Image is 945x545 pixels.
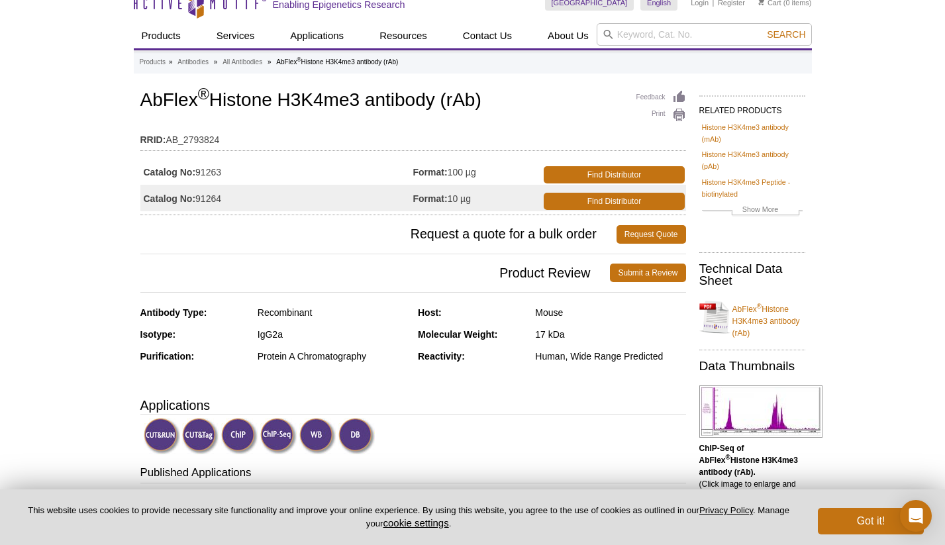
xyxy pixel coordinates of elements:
[610,264,685,282] a: Submit a Review
[900,500,932,532] div: Open Intercom Messenger
[198,85,209,103] sup: ®
[338,418,375,454] img: Dot Blot Validated
[702,148,803,172] a: Histone H3K4me3 antibody (pAb)
[169,58,173,66] li: »
[413,158,542,185] td: 100 µg
[372,23,435,48] a: Resources
[140,185,413,211] td: 91264
[299,418,336,454] img: Western Blot Validated
[140,351,195,362] strong: Purification:
[418,307,442,318] strong: Host:
[757,303,762,310] sup: ®
[763,28,809,40] button: Search
[418,351,465,362] strong: Reactivity:
[258,307,408,319] div: Recombinant
[418,329,497,340] strong: Molecular Weight:
[699,263,805,287] h2: Technical Data Sheet
[182,418,219,454] img: CUT&Tag Validated
[535,307,685,319] div: Mouse
[544,166,684,183] a: Find Distributor
[702,121,803,145] a: Histone H3K4me3 antibody (mAb)
[140,158,413,185] td: 91263
[636,90,686,105] a: Feedback
[597,23,812,46] input: Keyword, Cat. No.
[258,328,408,340] div: IgG2a
[540,23,597,48] a: About Us
[144,418,180,454] img: CUT&RUN Validated
[140,307,207,318] strong: Antibody Type:
[140,225,617,244] span: Request a quote for a bulk order
[383,517,448,528] button: cookie settings
[282,23,352,48] a: Applications
[297,56,301,63] sup: ®
[455,23,520,48] a: Contact Us
[140,395,686,415] h3: Applications
[636,108,686,123] a: Print
[413,185,542,211] td: 10 µg
[140,56,166,68] a: Products
[413,193,448,205] strong: Format:
[144,166,196,178] strong: Catalog No:
[214,58,218,66] li: »
[144,193,196,205] strong: Catalog No:
[702,203,803,219] a: Show More
[535,350,685,362] div: Human, Wide Range Predicted
[209,23,263,48] a: Services
[134,23,189,48] a: Products
[276,58,398,66] li: AbFlex Histone H3K4me3 antibody (rAb)
[140,126,686,147] td: AB_2793824
[258,350,408,362] div: Protein A Chromatography
[699,505,753,515] a: Privacy Policy
[699,442,805,502] p: (Click image to enlarge and see details.)
[699,360,805,372] h2: Data Thumbnails
[818,508,924,534] button: Got it!
[699,295,805,339] a: AbFlex®Histone H3K4me3 antibody (rAb)
[21,505,796,530] p: This website uses cookies to provide necessary site functionality and improve your online experie...
[702,176,803,200] a: Histone H3K4me3 Peptide - biotinylated
[223,56,262,68] a: All Antibodies
[699,95,805,119] h2: RELATED PRODUCTS
[535,328,685,340] div: 17 kDa
[140,264,611,282] span: Product Review
[413,166,448,178] strong: Format:
[140,465,686,483] h3: Published Applications
[699,444,798,477] b: ChIP-Seq of AbFlex Histone H3K4me3 antibody (rAb).
[726,454,730,461] sup: ®
[140,329,176,340] strong: Isotype:
[140,90,686,113] h1: AbFlex Histone H3K4me3 antibody (rAb)
[699,385,822,438] img: AbFlex<sup>®</sup> Histone H3K4me3 antibody (rAb) tested by ChIP-Seq.
[268,58,272,66] li: »
[617,225,686,244] a: Request Quote
[177,56,209,68] a: Antibodies
[140,134,166,146] strong: RRID:
[767,29,805,40] span: Search
[260,418,297,454] img: ChIP-Seq Validated
[544,193,684,210] a: Find Distributor
[221,418,258,454] img: ChIP Validated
